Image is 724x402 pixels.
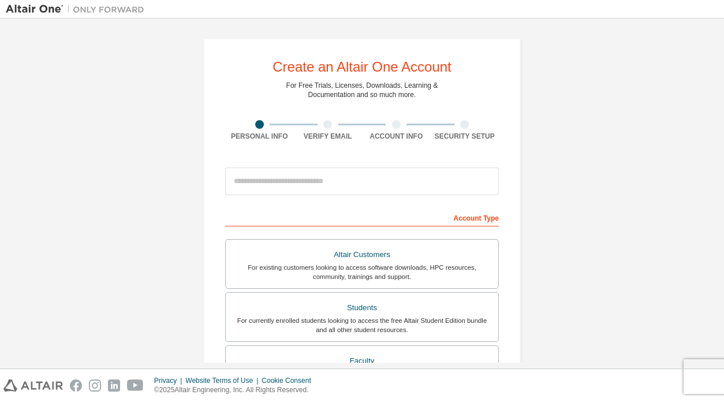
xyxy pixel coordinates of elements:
[225,208,499,226] div: Account Type
[233,353,491,369] div: Faculty
[294,132,363,141] div: Verify Email
[154,385,318,395] p: © 2025 Altair Engineering, Inc. All Rights Reserved.
[3,379,63,392] img: altair_logo.svg
[70,379,82,392] img: facebook.svg
[362,132,431,141] div: Account Info
[108,379,120,392] img: linkedin.svg
[233,300,491,316] div: Students
[233,316,491,334] div: For currently enrolled students looking to access the free Altair Student Edition bundle and all ...
[127,379,144,392] img: youtube.svg
[431,132,499,141] div: Security Setup
[89,379,101,392] img: instagram.svg
[185,376,262,385] div: Website Terms of Use
[233,247,491,263] div: Altair Customers
[225,132,294,141] div: Personal Info
[273,60,451,74] div: Create an Altair One Account
[154,376,185,385] div: Privacy
[262,376,318,385] div: Cookie Consent
[6,3,150,15] img: Altair One
[286,81,438,99] div: For Free Trials, Licenses, Downloads, Learning & Documentation and so much more.
[233,263,491,281] div: For existing customers looking to access software downloads, HPC resources, community, trainings ...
